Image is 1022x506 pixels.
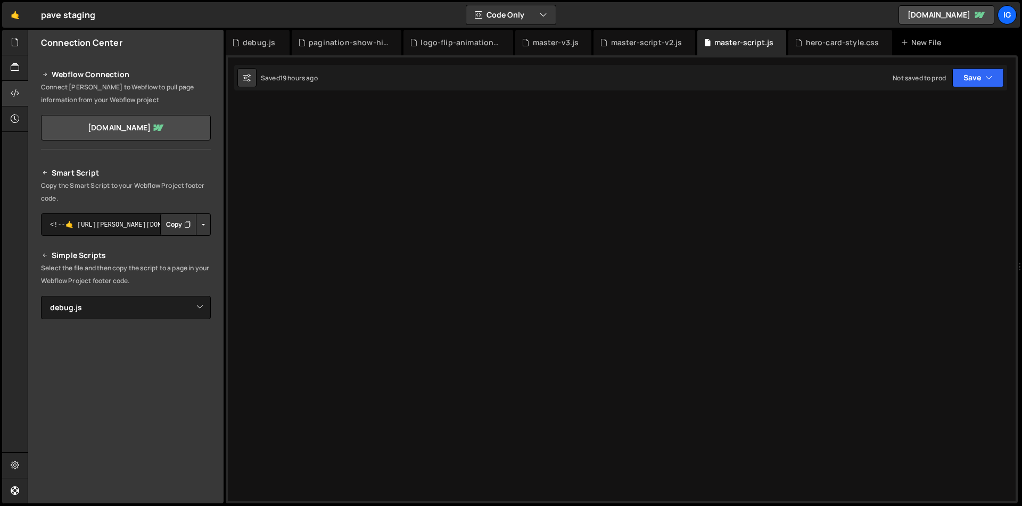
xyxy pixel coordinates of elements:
[41,68,211,81] h2: Webflow Connection
[309,37,389,48] div: pagination-show-hide.js
[41,167,211,179] h2: Smart Script
[41,213,211,236] textarea: <!--🤙 [URL][PERSON_NAME][DOMAIN_NAME]> <script>document.addEventListener("DOMContentLoaded", func...
[899,5,994,24] a: [DOMAIN_NAME]
[41,262,211,287] p: Select the file and then copy the script to a page in your Webflow Project footer code.
[243,37,275,48] div: debug.js
[261,73,318,82] div: Saved
[41,249,211,262] h2: Simple Scripts
[466,5,556,24] button: Code Only
[160,213,211,236] div: Button group with nested dropdown
[41,179,211,205] p: Copy the Smart Script to your Webflow Project footer code.
[2,2,28,28] a: 🤙
[421,37,500,48] div: logo-flip-animation.js
[893,73,946,82] div: Not saved to prod
[41,115,211,140] a: [DOMAIN_NAME]
[41,81,211,106] p: Connect [PERSON_NAME] to Webflow to pull page information from your Webflow project
[160,213,196,236] button: Copy
[901,37,945,48] div: New File
[41,37,122,48] h2: Connection Center
[280,73,318,82] div: 19 hours ago
[611,37,682,48] div: master-script-v2.js
[714,37,774,48] div: master-script.js
[998,5,1017,24] a: ig
[533,37,579,48] div: master-v3.js
[806,37,879,48] div: hero-card-style.css
[952,68,1004,87] button: Save
[41,337,212,433] iframe: YouTube video player
[41,9,95,21] div: pave staging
